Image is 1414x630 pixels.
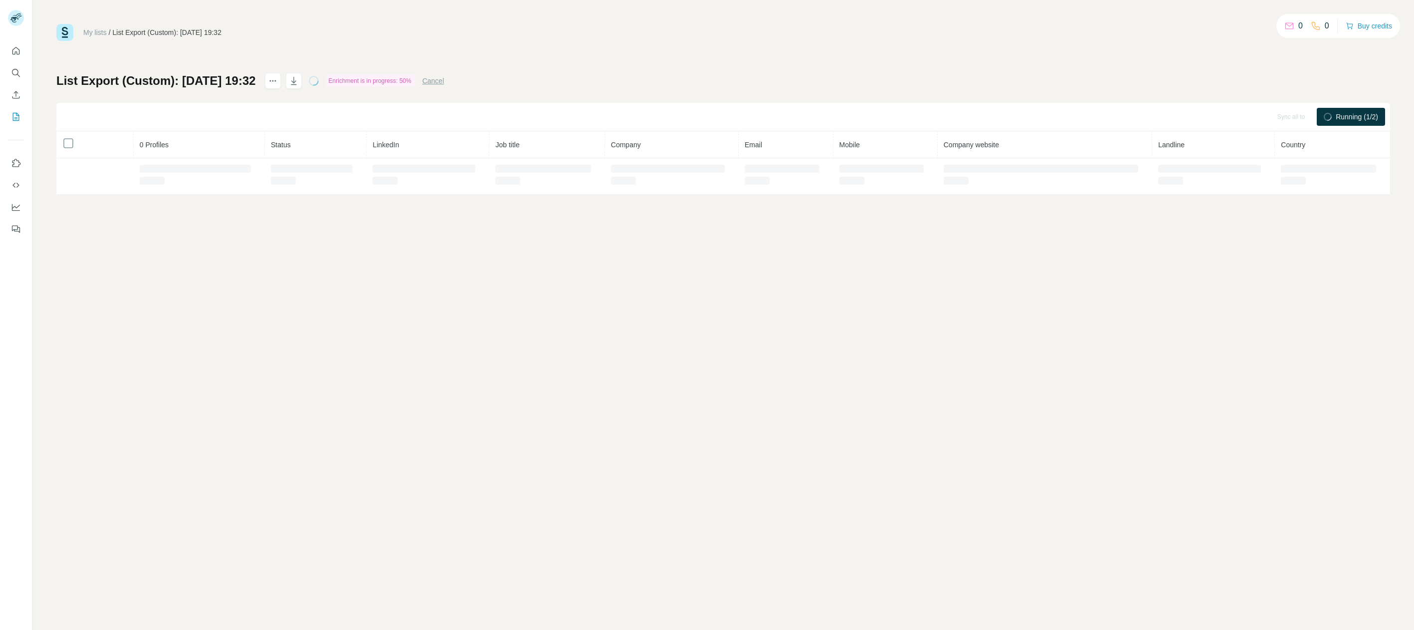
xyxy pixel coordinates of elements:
[422,76,444,86] button: Cancel
[109,27,111,37] li: /
[944,141,999,149] span: Company website
[611,141,641,149] span: Company
[271,141,291,149] span: Status
[8,176,24,194] button: Use Surfe API
[745,141,762,149] span: Email
[1336,112,1378,122] span: Running (1/2)
[56,73,256,89] h1: List Export (Custom): [DATE] 19:32
[265,73,281,89] button: actions
[1346,19,1392,33] button: Buy credits
[56,24,73,41] img: Surfe Logo
[1298,20,1303,32] p: 0
[8,220,24,238] button: Feedback
[326,75,414,87] div: Enrichment is in progress: 50%
[83,28,107,36] a: My lists
[373,141,399,149] span: LinkedIn
[1281,141,1305,149] span: Country
[140,141,169,149] span: 0 Profiles
[8,42,24,60] button: Quick start
[113,27,221,37] div: List Export (Custom): [DATE] 19:32
[8,154,24,172] button: Use Surfe on LinkedIn
[8,108,24,126] button: My lists
[1325,20,1329,32] p: 0
[839,141,860,149] span: Mobile
[8,64,24,82] button: Search
[8,198,24,216] button: Dashboard
[1158,141,1185,149] span: Landline
[495,141,519,149] span: Job title
[8,86,24,104] button: Enrich CSV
